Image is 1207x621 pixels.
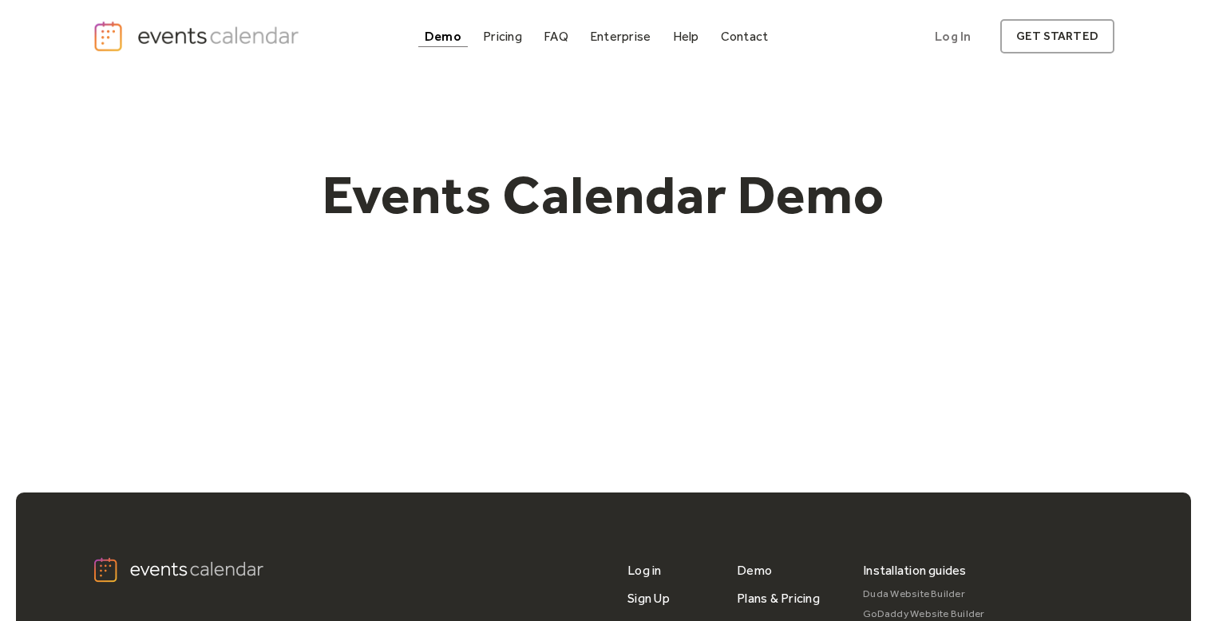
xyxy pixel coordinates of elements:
a: Log in [627,556,661,584]
a: get started [1000,19,1114,53]
div: Demo [425,32,461,41]
a: Enterprise [584,26,657,47]
a: Demo [418,26,468,47]
a: Log In [919,19,987,53]
div: Pricing [483,32,522,41]
a: Contact [714,26,775,47]
a: Demo [737,556,772,584]
h1: Events Calendar Demo [297,162,910,227]
a: FAQ [537,26,575,47]
div: FAQ [544,32,568,41]
a: Duda Website Builder [863,584,985,604]
div: Enterprise [590,32,651,41]
div: Installation guides [863,556,967,584]
a: Pricing [477,26,528,47]
div: Help [673,32,699,41]
a: Help [667,26,706,47]
div: Contact [721,32,769,41]
a: Plans & Pricing [737,584,820,612]
a: Sign Up [627,584,670,612]
a: home [93,20,303,53]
